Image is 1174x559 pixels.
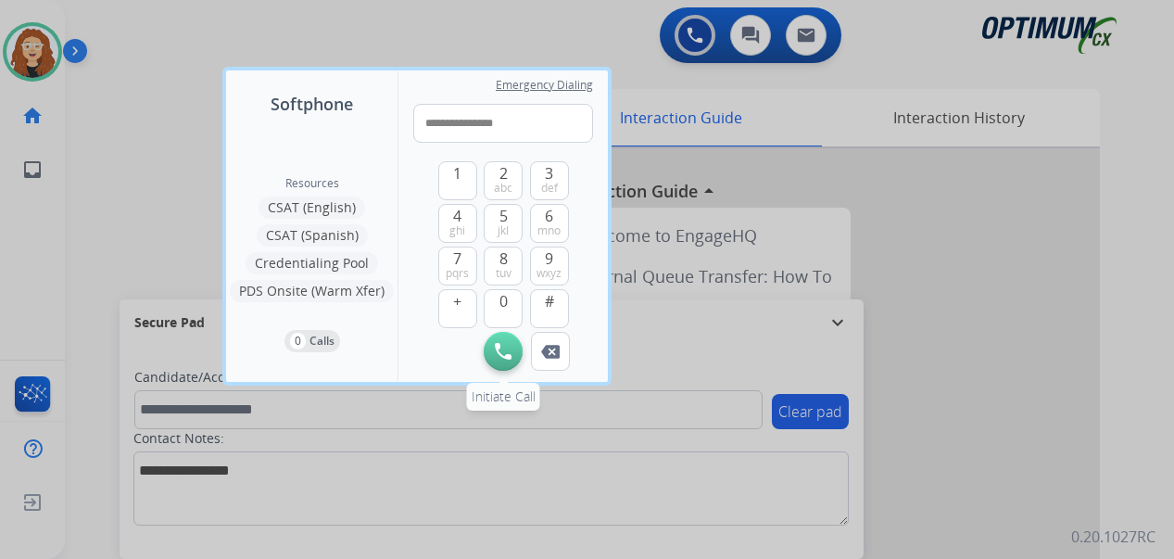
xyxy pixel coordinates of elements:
[257,224,368,247] button: CSAT (Spanish)
[453,248,461,270] span: 7
[484,161,523,200] button: 2abc
[484,289,523,328] button: 0
[499,290,508,312] span: 0
[545,248,553,270] span: 9
[453,162,461,184] span: 1
[541,181,558,196] span: def
[285,176,339,191] span: Resources
[446,266,469,281] span: pqrs
[438,289,477,328] button: +
[484,332,523,371] button: Initiate Call
[453,290,461,312] span: +
[537,266,562,281] span: wxyz
[449,223,465,238] span: ghi
[259,197,365,219] button: CSAT (English)
[230,280,394,302] button: PDS Onsite (Warm Xfer)
[484,247,523,286] button: 8tuv
[271,91,353,117] span: Softphone
[495,343,511,360] img: call-button
[499,248,508,270] span: 8
[438,161,477,200] button: 1
[1071,526,1155,548] p: 0.20.1027RC
[499,205,508,227] span: 5
[472,387,536,405] span: Initiate Call
[530,247,569,286] button: 9wxyz
[545,290,554,312] span: #
[530,289,569,328] button: #
[484,204,523,243] button: 5jkl
[438,204,477,243] button: 4ghi
[284,330,340,352] button: 0Calls
[453,205,461,227] span: 4
[541,345,560,359] img: call-button
[537,223,561,238] span: mno
[498,223,509,238] span: jkl
[494,181,512,196] span: abc
[309,333,335,349] p: Calls
[496,78,593,93] span: Emergency Dialing
[499,162,508,184] span: 2
[530,204,569,243] button: 6mno
[530,161,569,200] button: 3def
[496,266,511,281] span: tuv
[438,247,477,286] button: 7pqrs
[246,252,378,274] button: Credentialing Pool
[545,162,553,184] span: 3
[290,333,306,349] p: 0
[545,205,553,227] span: 6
